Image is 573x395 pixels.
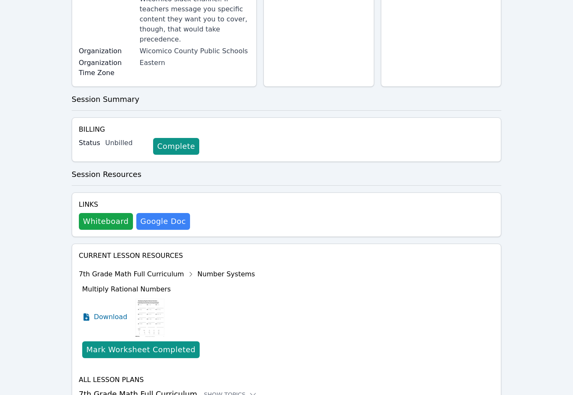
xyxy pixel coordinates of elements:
[82,296,128,338] a: Download
[134,296,166,338] img: Multiply Rational Numbers
[79,251,495,261] h4: Current Lesson Resources
[79,213,133,230] button: Whiteboard
[153,138,199,155] a: Complete
[79,138,100,148] label: Status
[94,312,128,322] span: Download
[140,58,250,68] div: Eastern
[105,138,146,148] div: Unbilled
[82,285,171,293] span: Multiply Rational Numbers
[82,341,200,358] button: Mark Worksheet Completed
[136,213,190,230] a: Google Doc
[72,94,502,105] h3: Session Summary
[79,125,495,135] h4: Billing
[79,58,135,78] label: Organization Time Zone
[79,46,135,56] label: Organization
[140,46,250,56] div: Wicomico County Public Schools
[86,344,195,356] div: Mark Worksheet Completed
[79,268,255,281] div: 7th Grade Math Full Curriculum Number Systems
[72,169,502,180] h3: Session Resources
[79,375,495,385] h4: All Lesson Plans
[79,200,190,210] h4: Links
